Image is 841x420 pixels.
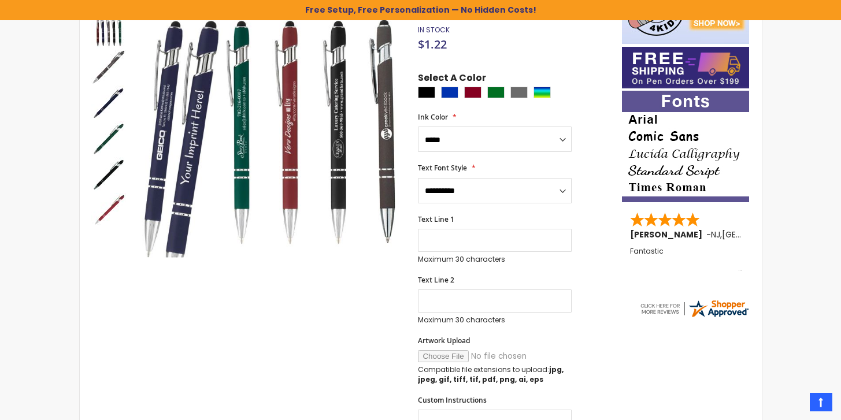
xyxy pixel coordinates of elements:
[464,87,481,98] div: Burgundy
[91,14,126,49] img: Custom Soft Touch Metal Pen - Stylus Top
[418,163,467,173] span: Text Font Style
[418,214,454,224] span: Text Line 1
[91,157,126,192] img: Custom Soft Touch Metal Pen - Stylus Top
[418,25,450,35] span: In stock
[510,87,528,98] div: Grey
[418,25,450,35] div: Availability
[91,50,126,84] img: Custom Soft Touch Metal Pen - Stylus Top
[622,47,749,88] img: Free shipping on orders over $199
[746,389,841,420] iframe: Google Customer Reviews
[441,87,458,98] div: Blue
[418,112,448,122] span: Ink Color
[722,229,807,240] span: [GEOGRAPHIC_DATA]
[639,298,750,319] img: 4pens.com widget logo
[91,120,127,156] div: Custom Soft Touch Metal Pen - Stylus Top
[418,365,564,384] strong: jpg, jpeg, gif, tiff, tif, pdf, png, ai, eps
[91,121,126,156] img: Custom Soft Touch Metal Pen - Stylus Top
[418,87,435,98] div: Black
[91,156,127,192] div: Custom Soft Touch Metal Pen - Stylus Top
[418,336,470,345] span: Artwork Upload
[418,255,572,264] p: Maximum 30 characters
[630,247,742,272] div: Fantastic
[534,87,551,98] div: Assorted
[418,36,447,52] span: $1.22
[418,72,486,87] span: Select A Color
[711,229,720,240] span: NJ
[487,87,505,98] div: Green
[622,91,749,202] img: font-personalization-examples
[91,49,127,84] div: Custom Soft Touch Metal Pen - Stylus Top
[639,311,750,321] a: 4pens.com certificate URL
[630,229,706,240] span: [PERSON_NAME]
[706,229,807,240] span: - ,
[91,193,126,228] img: Custom Soft Touch Metal Pen - Stylus Top
[91,86,126,120] img: Custom Soft Touch Metal Pen - Stylus Top
[418,315,572,325] p: Maximum 30 characters
[418,365,572,384] p: Compatible file extensions to upload:
[418,395,487,405] span: Custom Instructions
[91,192,126,228] div: Custom Soft Touch Metal Pen - Stylus Top
[91,84,127,120] div: Custom Soft Touch Metal Pen - Stylus Top
[91,13,127,49] div: Custom Soft Touch Metal Pen - Stylus Top
[418,275,454,285] span: Text Line 2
